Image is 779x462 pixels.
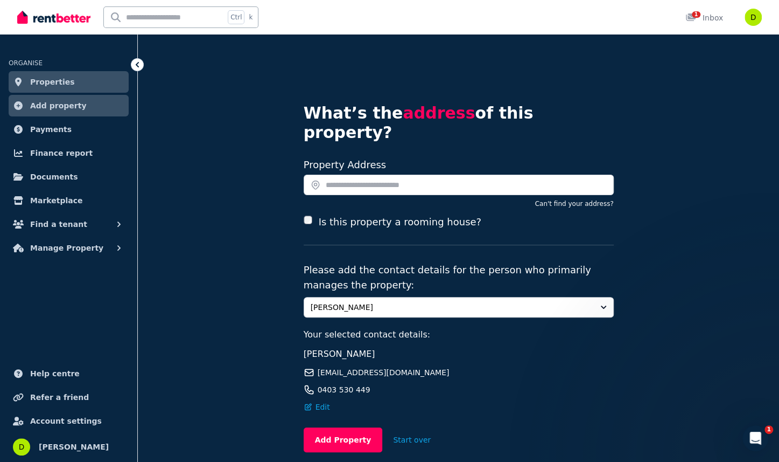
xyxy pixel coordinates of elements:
button: Find a tenant [9,213,129,235]
a: Marketplace [9,190,129,211]
span: ORGANISE [9,59,43,67]
label: Is this property a rooming house? [319,215,481,230]
div: Inbox [685,12,723,23]
img: Dhillon [13,438,30,456]
span: Properties [30,75,75,88]
span: Ctrl [228,10,244,24]
span: Account settings [30,415,102,427]
p: Please add the contact details for the person who primarily manages the property: [304,263,614,293]
span: Refer a friend [30,391,89,404]
iframe: Intercom live chat [742,425,768,451]
span: Help centre [30,367,80,380]
p: Your selected contact details: [304,328,614,341]
span: [PERSON_NAME] [304,349,375,359]
button: Edit [304,402,330,412]
h4: What’s the of this property? [304,104,614,142]
span: 1 [764,425,773,434]
button: Can't find your address? [535,199,613,208]
span: Edit [315,402,330,412]
a: Help centre [9,363,129,384]
span: Payments [30,123,72,136]
span: 0403 530 449 [318,384,370,395]
span: Finance report [30,147,93,160]
button: Start over [382,428,441,452]
span: 1 [692,11,700,18]
a: Payments [9,119,129,140]
span: k [249,13,252,22]
label: Property Address [304,159,387,170]
span: Add property [30,99,87,112]
a: Properties [9,71,129,93]
span: [PERSON_NAME] [39,440,109,453]
span: Manage Property [30,242,103,254]
span: address [403,104,475,122]
a: Documents [9,166,129,188]
img: RentBetter [17,9,90,25]
img: Dhillon [745,9,762,26]
button: Manage Property [9,237,129,259]
a: Finance report [9,142,129,164]
span: Documents [30,170,78,183]
button: [PERSON_NAME] [304,297,614,318]
a: Refer a friend [9,387,129,408]
span: [EMAIL_ADDRESS][DOMAIN_NAME] [318,367,450,378]
button: Add Property [304,427,383,452]
a: Add property [9,95,129,116]
a: Account settings [9,410,129,432]
span: [PERSON_NAME] [311,302,592,313]
span: Find a tenant [30,218,87,231]
span: Marketplace [30,194,82,207]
